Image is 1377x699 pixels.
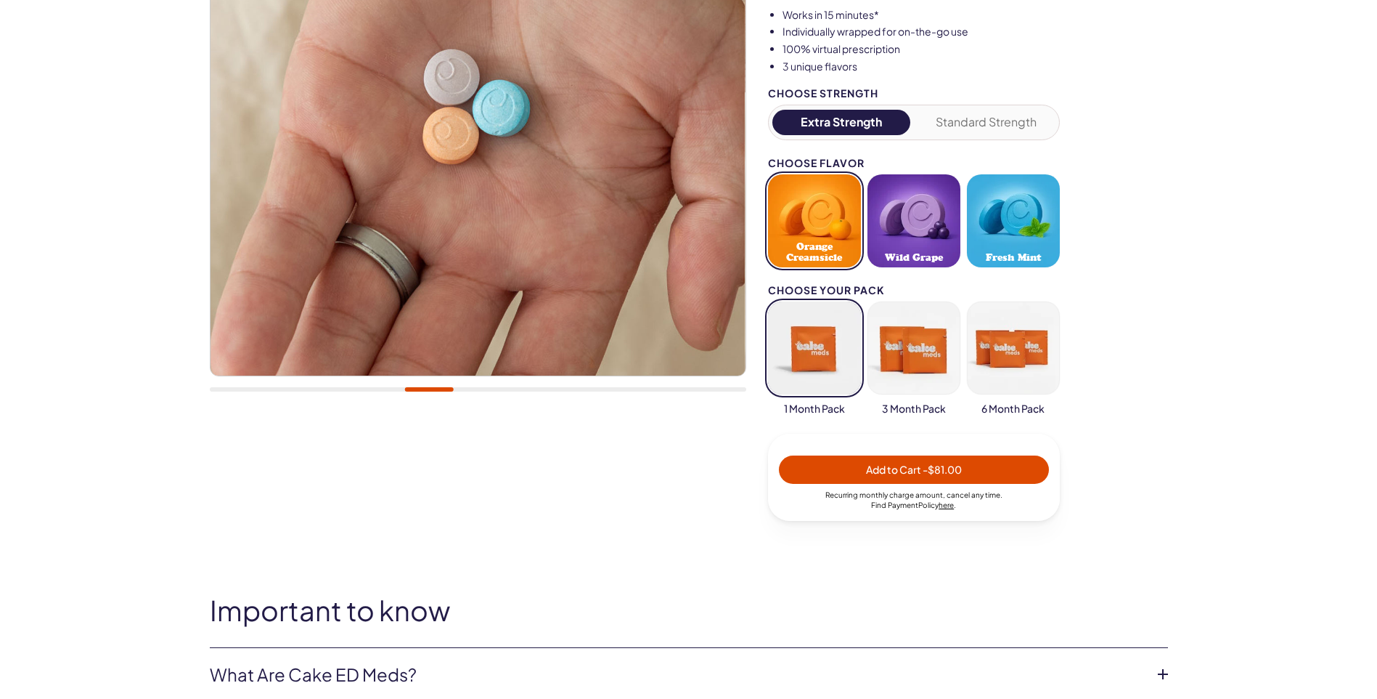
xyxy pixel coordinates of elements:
[768,88,1060,99] div: Choose Strength
[779,490,1049,510] div: Recurring monthly charge amount , cancel any time. Policy .
[783,8,1168,23] li: Works in 15 minutes*
[871,501,918,509] span: Find Payment
[210,663,1145,687] a: What are Cake ED Meds?
[779,456,1049,484] button: Add to Cart -$81.00
[986,252,1041,263] span: Fresh Mint
[784,402,845,416] span: 1 Month Pack
[772,241,857,263] span: Orange Creamsicle
[783,60,1168,74] li: 3 unique flavors
[885,252,943,263] span: Wild Grape
[783,42,1168,57] li: 100% virtual prescription
[917,110,1055,135] button: Standard Strength
[772,110,911,135] button: Extra Strength
[768,158,1060,169] div: Choose Flavor
[866,463,962,476] span: Add to Cart
[923,463,962,476] span: - $81.00
[210,595,1168,626] h2: Important to know
[939,501,954,509] a: here
[981,402,1045,416] span: 6 Month Pack
[768,285,1060,296] div: Choose your pack
[882,402,946,416] span: 3 Month Pack
[783,25,1168,39] li: Individually wrapped for on-the-go use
